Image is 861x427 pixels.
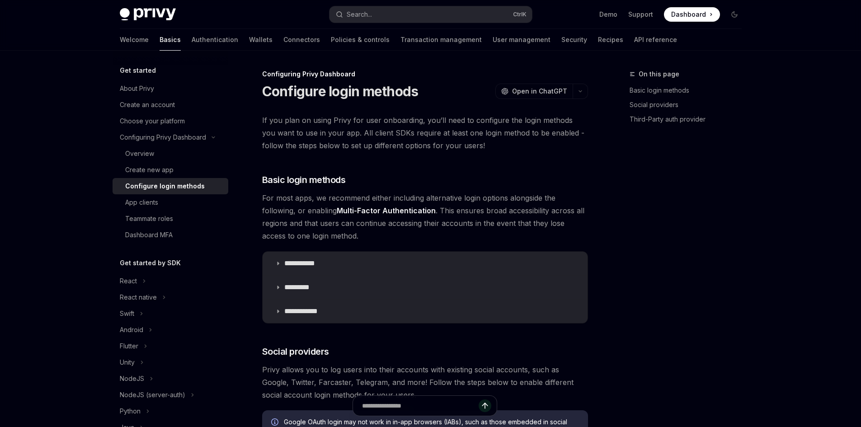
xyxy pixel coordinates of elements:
[120,132,206,143] div: Configuring Privy Dashboard
[113,145,228,162] a: Overview
[347,9,372,20] div: Search...
[120,373,144,384] div: NodeJS
[639,69,679,80] span: On this page
[113,338,228,354] button: Toggle Flutter section
[192,29,238,51] a: Authentication
[120,29,149,51] a: Welcome
[113,305,228,322] button: Toggle Swift section
[727,7,742,22] button: Toggle dark mode
[113,211,228,227] a: Teammate roles
[113,113,228,129] a: Choose your platform
[113,178,228,194] a: Configure login methods
[513,11,527,18] span: Ctrl K
[479,399,491,412] button: Send message
[125,164,174,175] div: Create new app
[671,10,706,19] span: Dashboard
[113,129,228,145] button: Toggle Configuring Privy Dashboard section
[262,70,588,79] div: Configuring Privy Dashboard
[329,6,532,23] button: Open search
[125,230,173,240] div: Dashboard MFA
[120,341,138,352] div: Flutter
[120,116,185,127] div: Choose your platform
[630,83,749,98] a: Basic login methods
[120,65,156,76] h5: Get started
[120,83,154,94] div: About Privy
[113,371,228,387] button: Toggle NodeJS section
[628,10,653,19] a: Support
[120,8,176,21] img: dark logo
[120,389,185,400] div: NodeJS (server-auth)
[113,227,228,243] a: Dashboard MFA
[362,396,479,416] input: Ask a question...
[125,181,205,192] div: Configure login methods
[262,363,588,401] span: Privy allows you to log users into their accounts with existing social accounts, such as Google, ...
[120,357,135,368] div: Unity
[113,80,228,97] a: About Privy
[113,97,228,113] a: Create an account
[120,406,141,417] div: Python
[113,194,228,211] a: App clients
[249,29,273,51] a: Wallets
[630,98,749,112] a: Social providers
[283,29,320,51] a: Connectors
[262,83,419,99] h1: Configure login methods
[630,112,749,127] a: Third-Party auth provider
[262,345,329,358] span: Social providers
[634,29,677,51] a: API reference
[120,292,157,303] div: React native
[262,114,588,152] span: If you plan on using Privy for user onboarding, you’ll need to configure the login methods you wa...
[120,258,181,268] h5: Get started by SDK
[113,387,228,403] button: Toggle NodeJS (server-auth) section
[160,29,181,51] a: Basics
[125,197,158,208] div: App clients
[120,308,134,319] div: Swift
[599,10,617,19] a: Demo
[561,29,587,51] a: Security
[113,289,228,305] button: Toggle React native section
[495,84,573,99] button: Open in ChatGPT
[331,29,390,51] a: Policies & controls
[664,7,720,22] a: Dashboard
[125,213,173,224] div: Teammate roles
[113,354,228,371] button: Toggle Unity section
[120,99,175,110] div: Create an account
[113,162,228,178] a: Create new app
[337,206,436,216] a: Multi-Factor Authentication
[400,29,482,51] a: Transaction management
[113,273,228,289] button: Toggle React section
[120,324,143,335] div: Android
[262,192,588,242] span: For most apps, we recommend either including alternative login options alongside the following, o...
[262,174,346,186] span: Basic login methods
[125,148,154,159] div: Overview
[113,403,228,419] button: Toggle Python section
[598,29,623,51] a: Recipes
[493,29,550,51] a: User management
[120,276,137,286] div: React
[512,87,567,96] span: Open in ChatGPT
[113,322,228,338] button: Toggle Android section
